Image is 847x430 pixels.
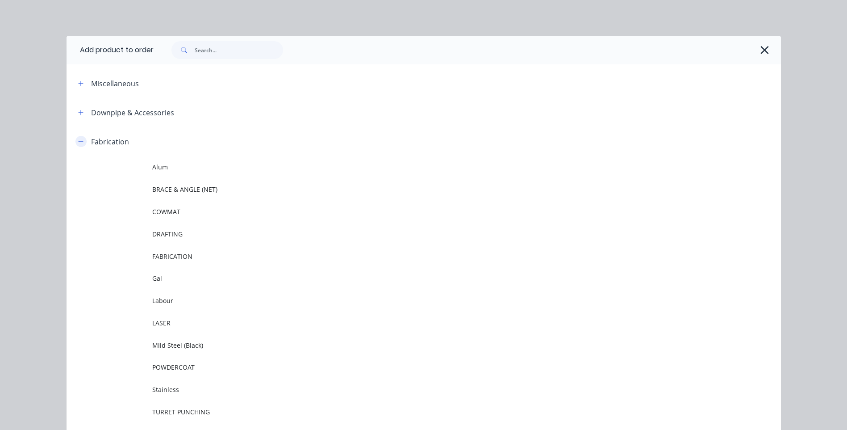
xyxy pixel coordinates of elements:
div: Fabrication [91,136,129,147]
span: Alum [152,162,655,172]
span: Labour [152,296,655,305]
div: Downpipe & Accessories [91,107,174,118]
span: POWDERCOAT [152,363,655,372]
div: Miscellaneous [91,78,139,89]
div: Add product to order [67,36,154,64]
span: COWMAT [152,207,655,216]
span: Gal [152,274,655,283]
span: DRAFTING [152,229,655,239]
span: TURRET PUNCHING [152,407,655,417]
span: Mild Steel (Black) [152,341,655,350]
input: Search... [195,41,283,59]
span: BRACE & ANGLE (NET) [152,185,655,194]
span: FABRICATION [152,252,655,261]
span: Stainless [152,385,655,394]
span: LASER [152,318,655,328]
